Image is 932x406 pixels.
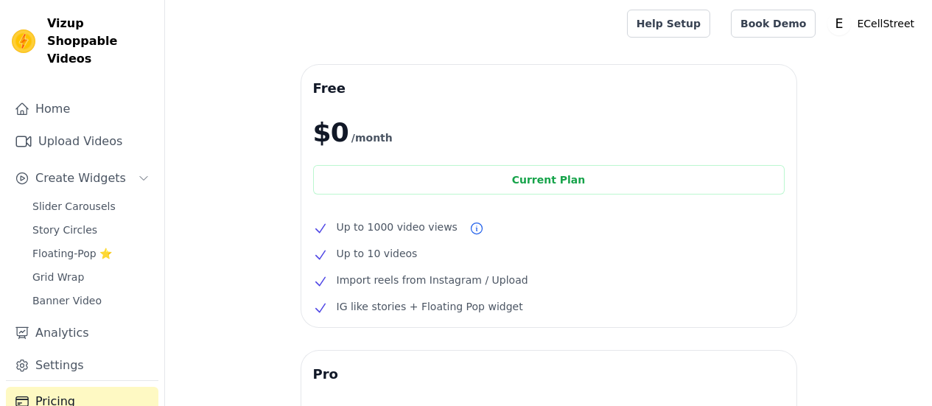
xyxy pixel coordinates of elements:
span: Banner Video [32,293,102,308]
a: Upload Videos [6,127,158,156]
span: Grid Wrap [32,270,84,284]
p: ECellStreet [851,10,920,37]
span: /month [351,129,393,147]
span: Floating-Pop ⭐ [32,246,112,261]
button: E ECellStreet [827,10,920,37]
text: E [835,16,844,31]
h3: Free [313,77,785,100]
a: Banner Video [24,290,158,311]
a: Slider Carousels [24,196,158,217]
h3: Pro [313,363,785,386]
span: Import reels from Instagram / Upload [337,271,528,289]
span: $0 [313,118,348,147]
a: Settings [6,351,158,380]
img: Vizup [12,29,35,53]
span: IG like stories + Floating Pop widget [337,298,523,315]
a: Help Setup [627,10,710,38]
a: Floating-Pop ⭐ [24,243,158,264]
a: Story Circles [24,220,158,240]
span: Up to 10 videos [337,245,418,262]
span: Create Widgets [35,169,126,187]
span: Vizup Shoppable Videos [47,15,153,68]
span: Story Circles [32,223,97,237]
a: Grid Wrap [24,267,158,287]
a: Book Demo [731,10,816,38]
a: Home [6,94,158,124]
a: Analytics [6,318,158,348]
span: Slider Carousels [32,199,116,214]
span: Up to 1000 video views [337,218,458,236]
button: Create Widgets [6,164,158,193]
div: Current Plan [313,165,785,195]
